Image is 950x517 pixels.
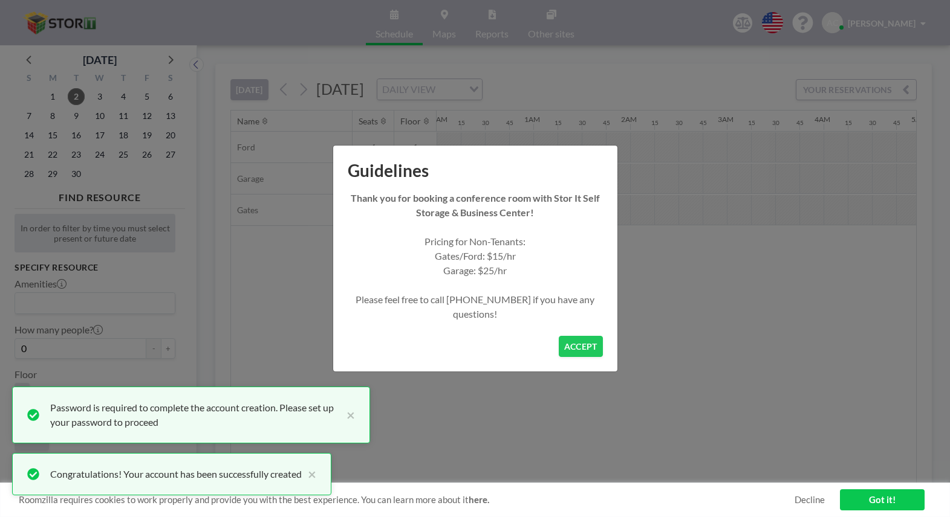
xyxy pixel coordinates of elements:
p: Garage: $25/hr [348,263,603,278]
p: Pricing for Non-Tenants: [348,234,603,249]
a: Got it! [840,489,925,510]
button: ACCEPT [559,336,603,357]
a: here. [469,494,489,505]
h1: Guidelines [333,146,617,191]
strong: Thank you for booking a conference room with Stor It Self Storage & Business Center! [351,192,600,218]
button: close [302,467,316,481]
a: Decline [795,494,825,506]
span: Roomzilla requires cookies to work properly and provide you with the best experience. You can lea... [19,494,795,506]
button: close [340,400,355,429]
p: Gates/Ford: $15/hr [348,249,603,263]
div: Congratulations! Your account has been successfully created [50,467,302,481]
p: Please feel free to call [PHONE_NUMBER] if you have any questions! [348,292,603,321]
div: Password is required to complete the account creation. Please set up your password to proceed [50,400,340,429]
